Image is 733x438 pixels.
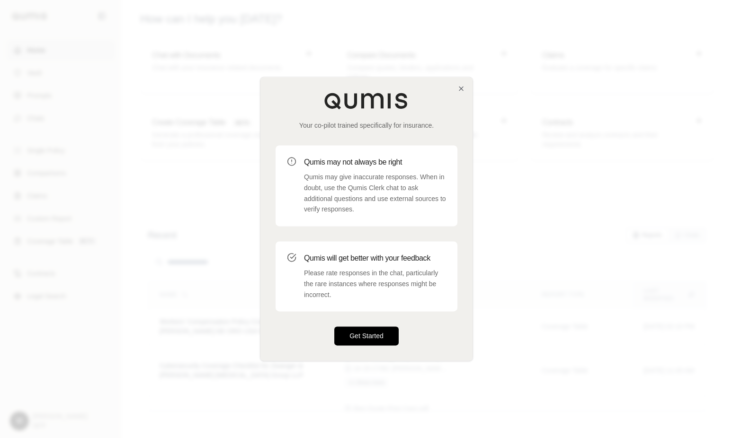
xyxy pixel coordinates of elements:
h3: Qumis will get better with your feedback [304,253,446,264]
button: Get Started [334,327,399,346]
p: Your co-pilot trained specifically for insurance. [276,121,457,130]
p: Please rate responses in the chat, particularly the rare instances where responses might be incor... [304,268,446,300]
h3: Qumis may not always be right [304,157,446,168]
img: Qumis Logo [324,92,409,109]
p: Qumis may give inaccurate responses. When in doubt, use the Qumis Clerk chat to ask additional qu... [304,172,446,215]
